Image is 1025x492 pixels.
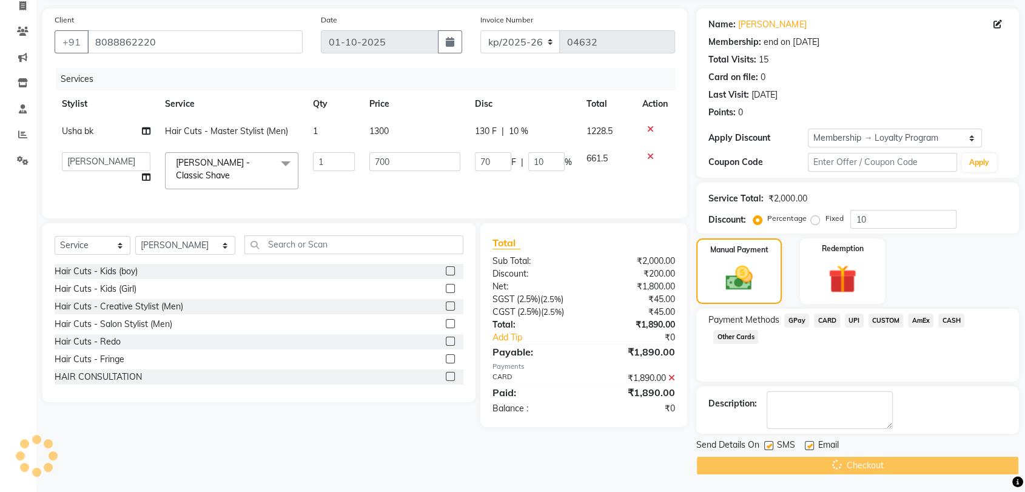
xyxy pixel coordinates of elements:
img: _gift.svg [819,261,865,297]
div: Total Visits: [708,53,756,66]
div: Net: [483,280,584,293]
div: ₹1,890.00 [584,345,685,359]
div: Card on file: [708,71,758,84]
div: Last Visit: [708,89,749,101]
div: ₹1,890.00 [584,385,685,400]
div: Service Total: [708,192,764,205]
div: ₹2,000.00 [768,192,807,205]
span: 2.5% [543,307,562,317]
input: Search or Scan [244,235,463,254]
div: CARD [483,372,584,385]
div: HAIR CONSULTATION [55,371,142,383]
div: [DATE] [751,89,778,101]
th: Action [635,90,675,118]
div: Total: [483,318,584,331]
div: Hair Cuts - Kids (Girl) [55,283,136,295]
div: 0 [738,106,743,119]
div: Paid: [483,385,584,400]
div: ₹0 [600,331,684,344]
a: [PERSON_NAME] [738,18,806,31]
div: ₹45.00 [584,306,685,318]
span: 1300 [369,126,389,136]
div: Hair Cuts - Redo [55,335,121,348]
div: Apply Discount [708,132,808,144]
div: Payable: [483,345,584,359]
input: Search by Name/Mobile/Email/Code [87,30,303,53]
button: Apply [962,153,996,172]
div: Discount: [483,268,584,280]
span: 10 % [509,125,528,138]
div: Hair Cuts - Fringe [55,353,124,366]
th: Stylist [55,90,158,118]
span: F [511,156,516,169]
span: Send Details On [696,439,759,454]
div: 15 [759,53,768,66]
th: Price [362,90,468,118]
div: Services [56,68,684,90]
div: ₹45.00 [584,293,685,306]
span: 1228.5 [586,126,613,136]
div: Description: [708,397,757,410]
span: 661.5 [586,153,608,164]
div: end on [DATE] [764,36,819,49]
button: +91 [55,30,89,53]
span: Other Cards [713,330,758,344]
div: ₹0 [584,402,685,415]
img: _cash.svg [717,263,761,294]
label: Date [321,15,337,25]
div: Coupon Code [708,156,808,169]
div: ₹1,890.00 [584,372,685,385]
span: CASH [938,314,964,328]
span: 2.5% [543,294,561,304]
div: Membership: [708,36,761,49]
div: Payments [492,362,675,372]
label: Fixed [825,213,843,224]
label: Manual Payment [710,244,768,255]
div: ( ) [483,306,584,318]
a: x [230,170,235,181]
th: Qty [306,90,362,118]
span: Total [492,237,520,249]
span: GPay [784,314,809,328]
div: ₹1,890.00 [584,318,685,331]
a: Add Tip [483,331,600,344]
div: ( ) [483,293,584,306]
div: ₹2,000.00 [584,255,685,268]
span: UPI [845,314,864,328]
span: SMS [777,439,795,454]
div: Balance : [483,402,584,415]
span: Payment Methods [708,314,779,326]
input: Enter Offer / Coupon Code [808,153,957,172]
span: 130 F [475,125,497,138]
span: | [521,156,523,169]
span: Hair Cuts - Master Stylist (Men) [165,126,288,136]
label: Percentage [767,213,806,224]
label: Client [55,15,74,25]
span: CGST (2.5%) [492,306,541,317]
div: Hair Cuts - Kids (boy) [55,265,138,278]
span: Email [818,439,838,454]
span: Usha bk [62,126,93,136]
label: Redemption [821,243,863,254]
div: Points: [708,106,736,119]
div: 0 [761,71,765,84]
span: [PERSON_NAME] - Classic Shave [176,157,250,181]
span: AmEx [908,314,933,328]
div: Sub Total: [483,255,584,268]
div: Name: [708,18,736,31]
span: SGST (2.5%) [492,294,540,305]
div: Hair Cuts - Creative Stylist (Men) [55,300,183,313]
span: % [565,156,572,169]
th: Total [579,90,636,118]
div: Discount: [708,214,746,226]
th: Disc [468,90,579,118]
span: | [502,125,504,138]
span: CARD [814,314,840,328]
span: 1 [313,126,318,136]
th: Service [158,90,306,118]
label: Invoice Number [480,15,533,25]
div: ₹1,800.00 [584,280,685,293]
span: CUSTOM [869,314,904,328]
div: ₹200.00 [584,268,685,280]
div: Hair Cuts - Salon Stylist (Men) [55,318,172,331]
